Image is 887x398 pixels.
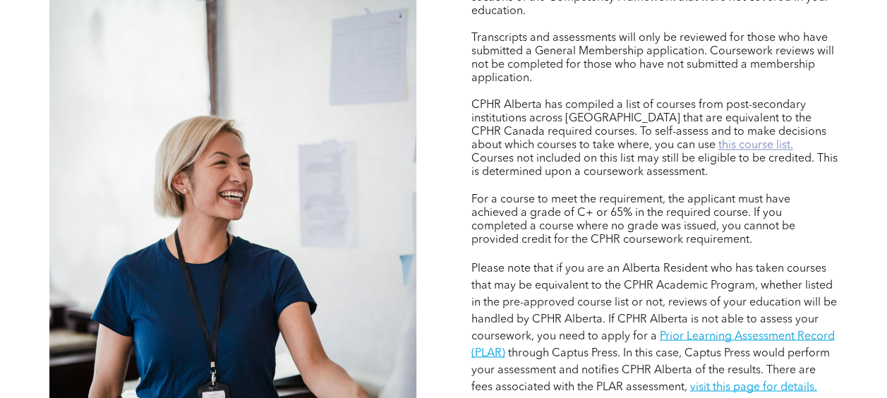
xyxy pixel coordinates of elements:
span: CPHR Alberta has compiled a list of courses from post-secondary institutions across [GEOGRAPHIC_D... [471,99,826,151]
span: Courses not included on this list may still be eligible to be credited. This is determined upon a... [471,153,837,178]
a: Prior Learning Assessment Record (PLAR) [471,330,834,358]
span: through Captus Press. In this case, Captus Press would perform your assessment and notifies CPHR ... [471,347,829,392]
a: visit this page for details. [689,381,816,392]
a: this course list. [718,140,792,151]
span: Please note that if you are an Alberta Resident who has taken courses that may be equivalent to t... [471,263,836,342]
span: Transcripts and assessments will only be reviewed for those who have submitted a General Membersh... [471,32,833,84]
span: For a course to meet the requirement, the applicant must have achieved a grade of C+ or 65% in th... [471,193,795,245]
